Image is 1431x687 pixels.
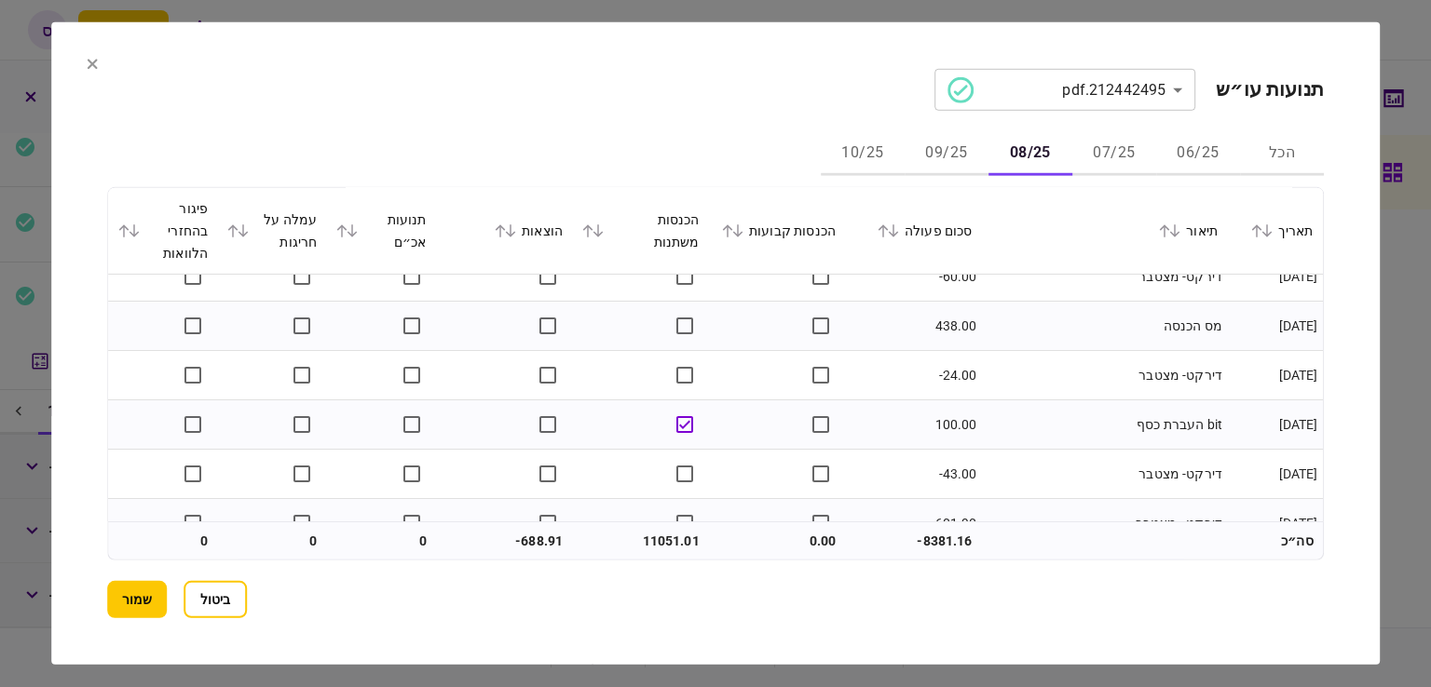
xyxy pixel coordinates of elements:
div: סכום פעולה [854,220,972,242]
td: -688.91 [436,522,572,559]
button: שמור [107,581,167,618]
td: דירקט- מצטבר [982,351,1228,400]
div: 212442495.pdf [947,76,1165,102]
td: [DATE] [1227,400,1323,450]
td: 0 [108,522,217,559]
td: 11051.01 [572,522,708,559]
div: הכנסות משתנות [581,209,699,253]
td: -601.90 [845,499,981,548]
div: פיגור בהחזרי הלוואות [117,197,208,264]
button: 10/25 [821,131,905,176]
td: דירקט- מצטבר [982,252,1228,302]
div: תנועות אכ״ם [336,209,427,253]
td: -43.00 [845,450,981,499]
td: דירקט- מצטבר [982,450,1228,499]
td: 0.00 [709,522,845,559]
td: סה״כ [1227,522,1323,559]
td: [DATE] [1227,252,1323,302]
button: 08/25 [988,131,1072,176]
td: [DATE] [1227,499,1323,548]
td: -8381.16 [845,522,981,559]
td: 438.00 [845,302,981,351]
td: דירקט - מצטבר [982,499,1228,548]
td: 100.00 [845,400,981,450]
div: תיאור [991,220,1219,242]
td: 0 [327,522,436,559]
td: bit העברת כסף [982,400,1228,450]
button: ביטול [184,581,247,618]
td: [DATE] [1227,302,1323,351]
div: תאריך [1236,220,1314,242]
td: -60.00 [845,252,981,302]
h2: תנועות עו״ש [1216,78,1323,101]
button: 06/25 [1156,131,1240,176]
td: 0 [217,522,326,559]
td: -24.00 [845,351,981,400]
div: הוצאות [445,220,563,242]
div: הכנסות קבועות [718,220,836,242]
button: 07/25 [1072,131,1156,176]
td: [DATE] [1227,351,1323,400]
button: 09/25 [905,131,988,176]
td: מס הכנסה [982,302,1228,351]
div: עמלה על חריגות [226,209,317,253]
td: [DATE] [1227,450,1323,499]
button: הכל [1240,131,1324,176]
